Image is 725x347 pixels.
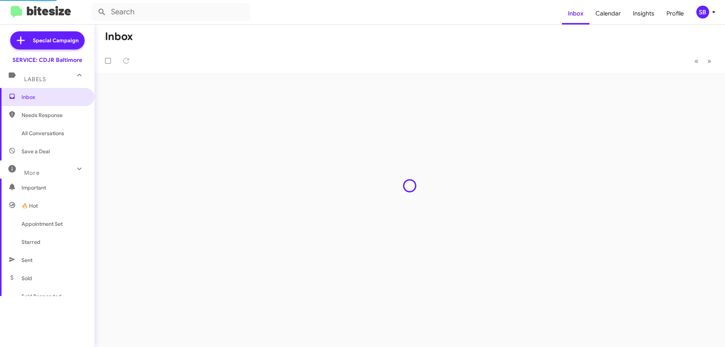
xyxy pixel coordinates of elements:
span: Sold [22,275,32,282]
span: Needs Response [22,111,86,119]
button: Previous [690,53,703,69]
button: SB [690,6,717,19]
span: Inbox [22,93,86,101]
span: Labels [24,76,46,83]
span: Sent [22,256,32,264]
button: Next [703,53,716,69]
span: Sold Responded [22,293,62,300]
a: Special Campaign [10,31,85,49]
span: Appointment Set [22,220,63,228]
a: Inbox [562,3,589,25]
span: Special Campaign [33,37,79,44]
span: Save a Deal [22,148,50,155]
nav: Page navigation example [690,53,716,69]
span: « [694,56,699,66]
span: All Conversations [22,130,64,137]
span: Important [22,184,86,191]
input: Search [91,3,250,21]
a: Insights [627,3,660,25]
span: 🔥 Hot [22,202,38,210]
span: More [24,170,40,176]
div: SB [696,6,709,19]
span: Starred [22,238,40,246]
a: Calendar [589,3,627,25]
a: Profile [660,3,690,25]
div: SERVICE: CDJR Baltimore [12,56,82,64]
span: » [707,56,711,66]
h1: Inbox [105,31,133,43]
